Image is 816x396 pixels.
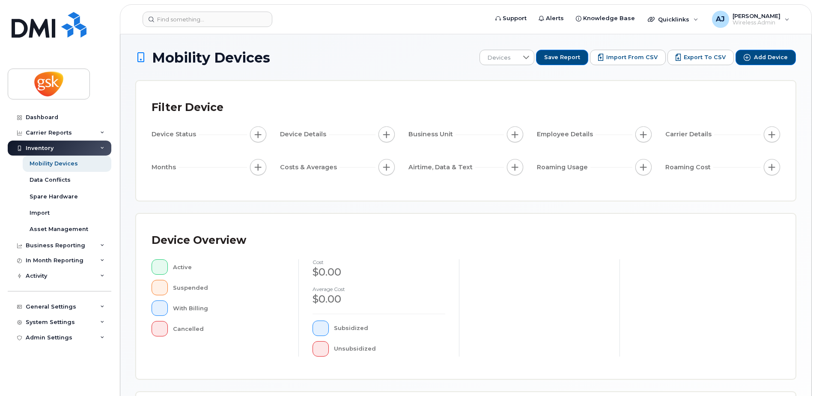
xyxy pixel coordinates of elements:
div: Device Overview [152,229,246,252]
span: Airtime, Data & Text [408,163,475,172]
span: Add Device [754,54,788,61]
button: Export to CSV [667,50,734,65]
h4: Average cost [313,286,445,292]
span: Mobility Devices [152,50,270,65]
h4: cost [313,259,445,265]
button: Save Report [536,50,588,65]
span: Roaming Usage [537,163,590,172]
button: Import from CSV [590,50,666,65]
span: Business Unit [408,130,456,139]
button: Add Device [736,50,796,65]
span: Employee Details [537,130,596,139]
span: Device Details [280,130,329,139]
span: Costs & Averages [280,163,340,172]
span: Import from CSV [606,54,658,61]
span: Save Report [544,54,580,61]
div: Active [173,259,285,275]
div: $0.00 [313,265,445,279]
span: Device Status [152,130,199,139]
span: Export to CSV [684,54,726,61]
div: With Billing [173,300,285,316]
div: Filter Device [152,96,223,119]
span: Months [152,163,179,172]
div: Unsubsidized [334,341,446,357]
div: Cancelled [173,321,285,336]
div: Subsidized [334,321,446,336]
span: Devices [480,50,518,66]
div: $0.00 [313,292,445,306]
span: Roaming Cost [665,163,713,172]
div: Suspended [173,280,285,295]
span: Carrier Details [665,130,714,139]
